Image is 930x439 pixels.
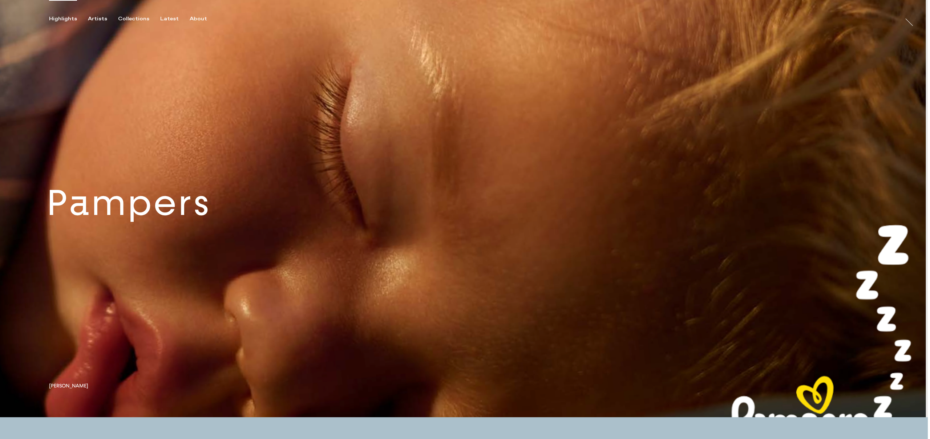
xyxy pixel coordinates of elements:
[88,16,107,22] div: Artists
[49,16,77,22] div: Highlights
[190,16,218,22] button: About
[118,16,160,22] button: Collections
[190,16,207,22] div: About
[88,16,118,22] button: Artists
[160,16,190,22] button: Latest
[49,16,88,22] button: Highlights
[118,16,149,22] div: Collections
[160,16,179,22] div: Latest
